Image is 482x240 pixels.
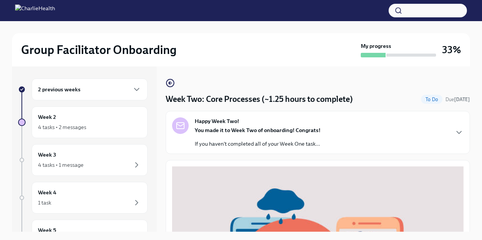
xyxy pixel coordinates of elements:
h6: Week 5 [38,226,56,234]
strong: Happy Week Two! [195,117,239,125]
a: Week 34 tasks • 1 message [18,144,148,176]
div: 1 task [38,199,51,206]
strong: My progress [361,42,391,50]
span: To Do [421,97,442,102]
strong: You made it to Week Two of onboarding! Congrats! [195,127,320,134]
div: 4 tasks • 2 messages [38,123,86,131]
span: September 30th, 2025 07:00 [445,96,470,103]
h6: Week 4 [38,188,56,197]
p: If you haven't completed all of your Week One task... [195,140,320,148]
strong: [DATE] [454,97,470,102]
div: 4 tasks • 1 message [38,161,84,169]
h6: 2 previous weeks [38,85,81,94]
a: Week 24 tasks • 2 messages [18,106,148,138]
h6: Week 3 [38,151,56,159]
img: CharlieHealth [15,5,55,17]
h2: Group Facilitator Onboarding [21,42,177,57]
div: 2 previous weeks [32,78,148,100]
h6: Week 2 [38,113,56,121]
a: Week 41 task [18,182,148,214]
h3: 33% [442,43,461,57]
span: Due [445,97,470,102]
h4: Week Two: Core Processes (~1.25 hours to complete) [166,94,353,105]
